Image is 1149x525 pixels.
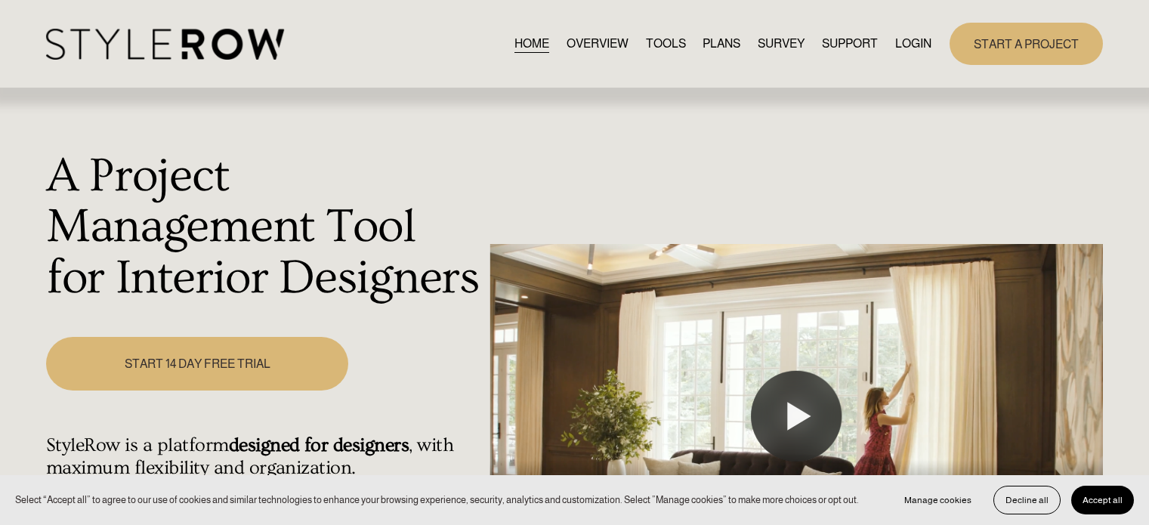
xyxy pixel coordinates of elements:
[895,33,931,54] a: LOGIN
[514,33,549,54] a: HOME
[904,495,971,505] span: Manage cookies
[1005,495,1049,505] span: Decline all
[751,371,842,462] button: Play
[229,434,409,456] strong: designed for designers
[15,493,859,507] p: Select “Accept all” to agree to our use of cookies and similar technologies to enhance your brows...
[46,151,482,304] h1: A Project Management Tool for Interior Designers
[822,35,878,53] span: SUPPORT
[758,33,805,54] a: SURVEY
[703,33,740,54] a: PLANS
[822,33,878,54] a: folder dropdown
[46,337,348,391] a: START 14 DAY FREE TRIAL
[46,434,482,480] h4: StyleRow is a platform , with maximum flexibility and organization.
[1071,486,1134,514] button: Accept all
[993,486,1061,514] button: Decline all
[1083,495,1123,505] span: Accept all
[646,33,686,54] a: TOOLS
[46,29,284,60] img: StyleRow
[950,23,1103,64] a: START A PROJECT
[567,33,629,54] a: OVERVIEW
[893,486,983,514] button: Manage cookies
